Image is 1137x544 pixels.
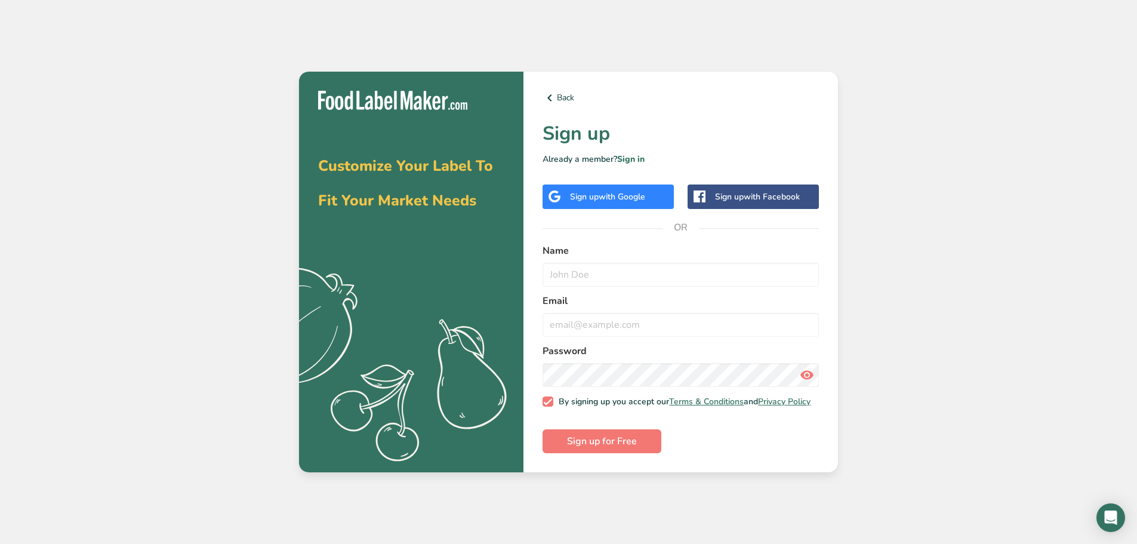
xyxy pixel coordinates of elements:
span: OR [663,210,699,245]
a: Terms & Conditions [669,396,744,407]
img: Food Label Maker [318,91,467,110]
div: Sign up [570,190,645,203]
div: Sign up [715,190,800,203]
a: Back [543,91,819,105]
span: Customize Your Label To Fit Your Market Needs [318,156,493,211]
label: Email [543,294,819,308]
h1: Sign up [543,119,819,148]
input: John Doe [543,263,819,287]
label: Password [543,344,819,358]
a: Privacy Policy [758,396,811,407]
span: with Facebook [744,191,800,202]
span: By signing up you accept our and [553,397,811,407]
div: Open Intercom Messenger [1096,503,1125,532]
span: with Google [599,191,645,202]
input: email@example.com [543,313,819,337]
button: Sign up for Free [543,429,661,453]
span: Sign up for Free [567,434,637,448]
p: Already a member? [543,153,819,165]
label: Name [543,244,819,258]
a: Sign in [617,153,645,165]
